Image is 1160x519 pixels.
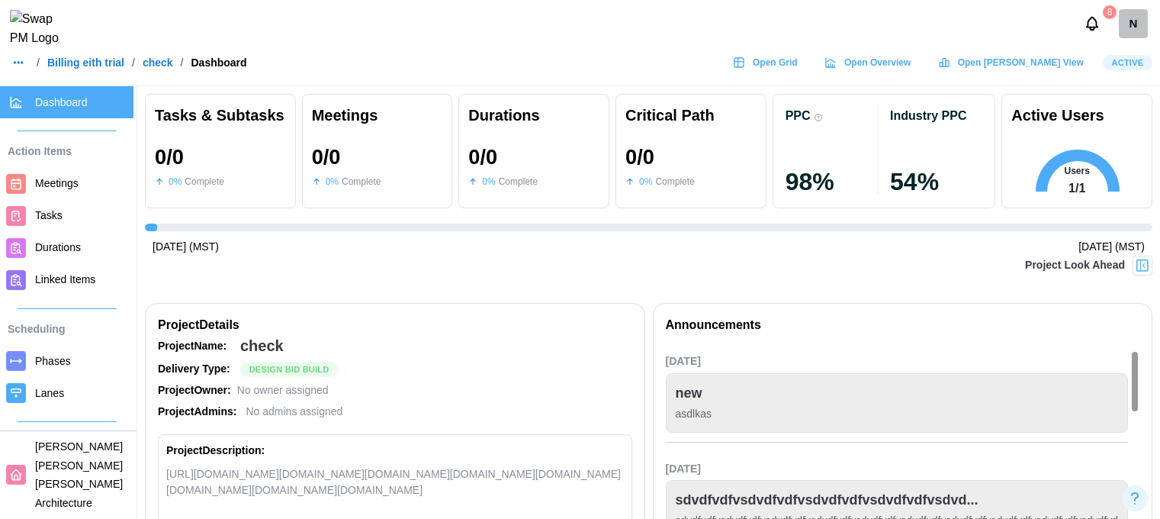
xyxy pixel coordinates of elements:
[676,406,1119,423] div: asdlkas
[37,57,40,68] div: /
[753,52,798,73] span: Open Grid
[1103,5,1117,19] div: 8
[158,361,234,378] div: Delivery Type:
[35,273,95,285] span: Linked Items
[35,177,79,189] span: Meetings
[158,338,234,355] div: Project Name:
[158,316,632,335] div: Project Details
[191,57,247,68] div: Dashboard
[676,490,978,511] div: sdvdfvdfvsdvdfvdfvsdvdfvdfvsdvdfvdfvsdvd...
[181,57,184,68] div: /
[676,383,702,405] div: new
[1112,56,1144,69] span: Active
[237,382,329,399] div: No owner assigned
[155,104,286,127] div: Tasks & Subtasks
[35,387,64,399] span: Lanes
[844,52,911,73] span: Open Overview
[666,461,1129,478] div: [DATE]
[169,175,182,189] div: 0 %
[326,175,339,189] div: 0 %
[666,353,1129,370] div: [DATE]
[35,440,123,509] span: [PERSON_NAME] [PERSON_NAME] [PERSON_NAME] Architecture
[1078,239,1145,256] div: [DATE] (MST)
[1011,104,1104,127] div: Active Users
[246,404,342,421] div: No admins assigned
[249,363,329,376] span: Design Bid Build
[817,51,923,74] a: Open Overview
[468,104,599,127] div: Durations
[158,384,231,396] strong: Project Owner:
[155,146,184,169] div: 0 / 0
[166,466,624,498] div: [URL][DOMAIN_NAME][DOMAIN_NAME][DOMAIN_NAME][DOMAIN_NAME][DOMAIN_NAME][DOMAIN_NAME][DOMAIN_NAME][...
[1119,9,1148,38] a: new
[35,96,88,108] span: Dashboard
[240,334,284,358] div: check
[625,104,757,127] div: Critical Path
[35,241,81,253] span: Durations
[499,175,538,189] div: Complete
[35,355,71,367] span: Phases
[10,10,72,48] img: Swap PM Logo
[35,209,63,221] span: Tasks
[185,175,223,189] div: Complete
[312,104,443,127] div: Meetings
[312,146,341,169] div: 0 / 0
[166,443,265,459] div: Project Description:
[890,169,982,194] div: 54 %
[1135,258,1150,273] img: Project Look Ahead Button
[47,57,124,68] a: Billing eith trial
[1025,257,1125,274] div: Project Look Ahead
[158,405,236,417] strong: Project Admins:
[890,108,966,123] div: Industry PPC
[342,175,381,189] div: Complete
[958,52,1084,73] span: Open [PERSON_NAME] View
[930,51,1094,74] a: Open [PERSON_NAME] View
[666,316,761,335] div: Announcements
[786,108,811,123] div: PPC
[725,51,809,74] a: Open Grid
[1119,9,1148,38] div: N
[468,146,497,169] div: 0 / 0
[132,57,135,68] div: /
[655,175,694,189] div: Complete
[1079,11,1105,37] button: Notifications
[625,146,654,169] div: 0 / 0
[639,175,652,189] div: 0 %
[786,169,878,194] div: 98 %
[482,175,495,189] div: 0 %
[143,57,173,68] a: check
[153,239,219,256] div: [DATE] (MST)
